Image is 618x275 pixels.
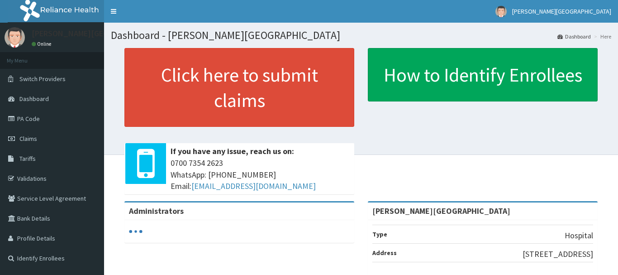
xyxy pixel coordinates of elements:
svg: audio-loading [129,225,143,238]
a: How to Identify Enrollees [368,48,598,101]
span: Tariffs [19,154,36,163]
li: Here [592,33,611,40]
a: Click here to submit claims [124,48,354,127]
a: Dashboard [557,33,591,40]
img: User Image [495,6,507,17]
b: If you have any issue, reach us on: [171,146,294,156]
p: Hospital [565,230,593,241]
h1: Dashboard - [PERSON_NAME][GEOGRAPHIC_DATA] [111,29,611,41]
a: [EMAIL_ADDRESS][DOMAIN_NAME] [191,181,316,191]
img: User Image [5,27,25,48]
span: Claims [19,135,37,143]
span: Dashboard [19,95,49,103]
b: Administrators [129,206,184,216]
a: Online [32,41,53,47]
b: Type [372,230,387,238]
span: 0700 7354 2623 WhatsApp: [PHONE_NUMBER] Email: [171,157,350,192]
span: Switch Providers [19,75,66,83]
p: [PERSON_NAME][GEOGRAPHIC_DATA] [32,29,166,38]
b: Address [372,249,397,257]
p: [STREET_ADDRESS] [523,248,593,260]
strong: [PERSON_NAME][GEOGRAPHIC_DATA] [372,206,510,216]
span: [PERSON_NAME][GEOGRAPHIC_DATA] [512,7,611,15]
